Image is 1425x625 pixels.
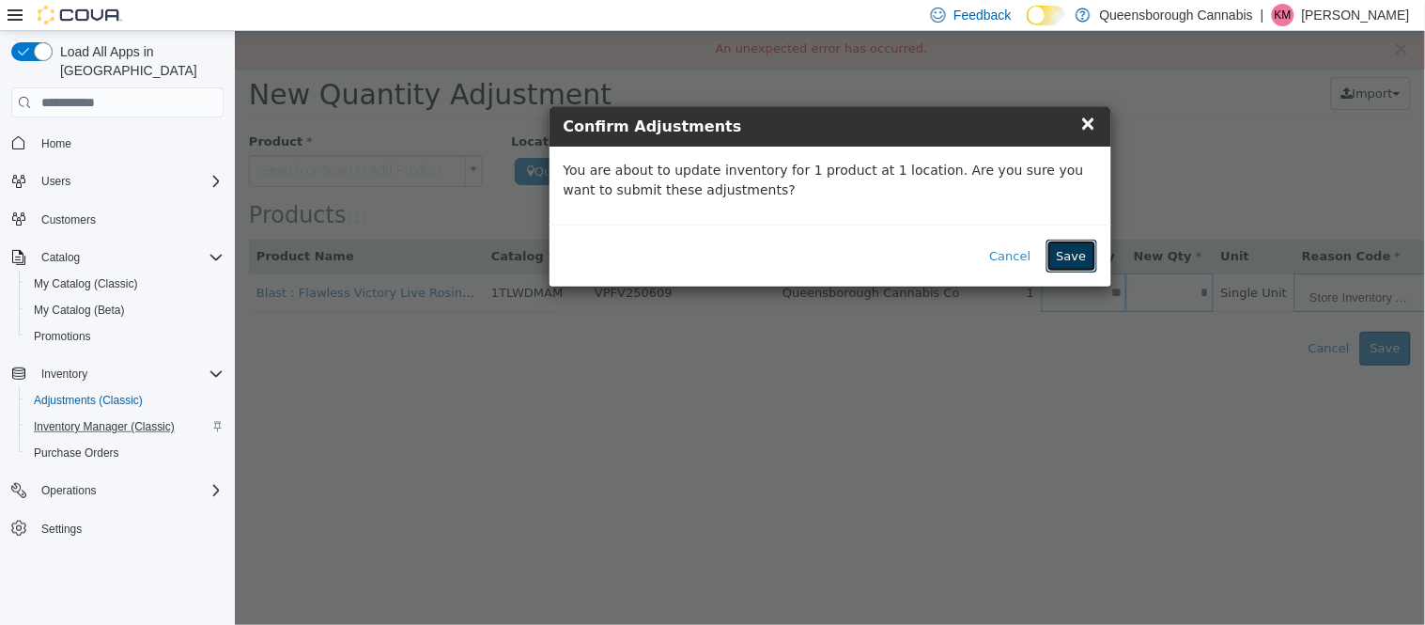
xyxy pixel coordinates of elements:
button: Operations [34,479,104,502]
span: Dark Mode [1027,25,1028,26]
span: Inventory [41,367,87,382]
span: Inventory Manager (Classic) [26,415,224,438]
p: Queensborough Cannabis [1100,4,1253,26]
button: Cancel [745,209,807,242]
span: Inventory Manager (Classic) [34,419,175,434]
button: Promotions [19,323,231,350]
span: Home [34,131,224,154]
button: Users [4,168,231,195]
img: Cova [38,6,122,24]
span: Adjustments (Classic) [34,393,143,408]
span: KM [1275,4,1292,26]
span: My Catalog (Beta) [34,303,125,318]
span: My Catalog (Classic) [34,276,138,291]
button: Inventory [34,363,95,385]
nav: Complex example [11,121,224,591]
button: Inventory Manager (Classic) [19,414,231,440]
span: Load All Apps in [GEOGRAPHIC_DATA] [53,42,224,80]
span: Catalog [41,250,80,265]
span: Settings [34,517,224,540]
span: Promotions [34,329,91,344]
span: Operations [34,479,224,502]
span: Catalog [34,246,224,269]
span: My Catalog (Beta) [26,299,224,321]
span: Customers [34,208,224,231]
button: Inventory [4,361,231,387]
a: Promotions [26,325,99,348]
a: Purchase Orders [26,442,127,464]
a: Home [34,133,79,155]
a: Adjustments (Classic) [26,389,150,412]
span: My Catalog (Classic) [26,273,224,295]
span: Users [41,174,70,189]
span: × [845,81,862,103]
span: Users [34,170,224,193]
span: Home [41,136,71,151]
button: My Catalog (Classic) [19,271,231,297]
button: Operations [4,477,231,504]
a: Inventory Manager (Classic) [26,415,182,438]
a: My Catalog (Beta) [26,299,132,321]
span: Purchase Orders [34,445,119,461]
button: Catalog [34,246,87,269]
button: Users [34,170,78,193]
span: Inventory [34,363,224,385]
div: Kioko Mayede [1272,4,1294,26]
input: Dark Mode [1027,6,1066,25]
button: My Catalog (Beta) [19,297,231,323]
button: Purchase Orders [19,440,231,466]
p: You are about to update inventory for 1 product at 1 location. Are you sure you want to submit th... [329,130,862,169]
span: Settings [41,522,82,537]
a: My Catalog (Classic) [26,273,146,295]
button: Catalog [4,244,231,271]
p: [PERSON_NAME] [1302,4,1410,26]
span: Operations [41,483,97,498]
span: Promotions [26,325,224,348]
a: Settings [34,518,89,540]
button: Home [4,129,231,156]
button: Save [812,209,862,242]
button: Settings [4,515,231,542]
a: Customers [34,209,103,231]
button: Adjustments (Classic) [19,387,231,414]
span: Adjustments (Classic) [26,389,224,412]
h4: Confirm Adjustments [329,85,862,107]
span: Purchase Orders [26,442,224,464]
p: | [1261,4,1264,26]
button: Customers [4,206,231,233]
span: Customers [41,212,96,227]
span: Feedback [953,6,1011,24]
